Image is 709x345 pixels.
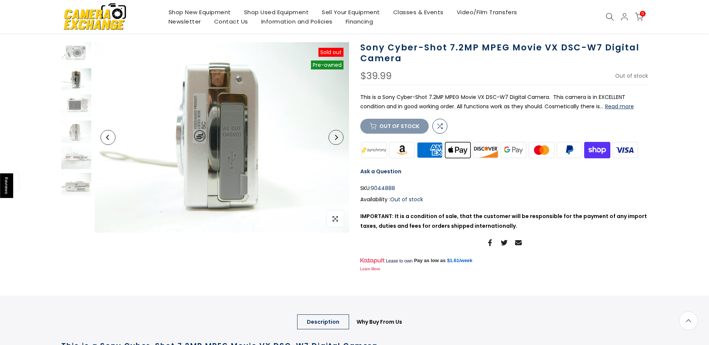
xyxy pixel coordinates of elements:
a: Learn More [360,267,380,271]
img: visa [611,141,639,159]
img: Sony Cyber-Shot 7.2MP MPEG Movie VX DSC-W7 Digital Camera Digital Cameras - Digital Point and Sho... [61,42,91,65]
button: Read more [605,103,634,110]
button: Previous [101,130,115,145]
a: Description [297,314,349,329]
span: Pay as low as [414,257,446,264]
a: Shop New Equipment [162,7,237,17]
a: Sell Your Equipment [315,7,387,17]
a: Share on Email [515,238,522,247]
a: Share on Facebook [487,238,493,247]
p: This is a Sony Cyber-Shot 7.2MP MPEG Movie VX DSC-W7 Digital Camera. This camera is in EXCELLENT ... [360,93,648,111]
span: 9044888 [371,184,395,193]
span: Out of stock [390,196,423,203]
img: Sony Cyber-Shot 7.2MP MPEG Movie VX DSC-W7 Digital Camera Digital Cameras - Digital Point and Sho... [61,68,91,91]
a: Classes & Events [386,7,450,17]
img: Sony Cyber-Shot 7.2MP MPEG Movie VX DSC-W7 Digital Camera Digital Cameras - Digital Point and Sho... [61,173,91,195]
a: $1.61/week [447,257,472,264]
a: Video/Film Transfers [450,7,524,17]
img: amazon payments [388,141,416,159]
img: apple pay [444,141,472,159]
img: Sony Cyber-Shot 7.2MP MPEG Movie VX DSC-W7 Digital Camera Digital Cameras - Digital Point and Sho... [61,94,91,117]
a: 0 [635,13,643,21]
a: Why Buy From Us [347,314,412,329]
div: $39.99 [360,71,392,81]
img: Sony Cyber-Shot 7.2MP MPEG Movie VX DSC-W7 Digital Camera Digital Cameras - Digital Point and Sho... [95,42,349,233]
img: Sony Cyber-Shot 7.2MP MPEG Movie VX DSC-W7 Digital Camera Digital Cameras - Digital Point and Sho... [61,121,91,143]
strong: IMPORTANT: It is a condition of sale, that the customer will be responsible for the payment of an... [360,212,647,229]
img: master [527,141,555,159]
img: american express [416,141,444,159]
div: SKU: [360,184,648,193]
a: Share on Twitter [501,238,508,247]
span: Out of stock [615,72,648,80]
h1: Sony Cyber-Shot 7.2MP MPEG Movie VX DSC-W7 Digital Camera [360,42,648,64]
img: shopify pay [583,141,611,159]
img: synchrony [360,141,388,159]
a: Back to the top [679,311,698,330]
a: Shop Used Equipment [237,7,315,17]
span: 0 [640,11,645,16]
img: google pay [500,141,528,159]
a: Ask a Question [360,168,401,175]
span: Lease to own [386,258,412,264]
a: Financing [339,17,380,26]
div: Availability : [360,195,648,204]
button: Next [329,130,343,145]
a: Information and Policies [255,17,339,26]
a: Newsletter [162,17,207,26]
a: Contact Us [207,17,255,26]
img: discover [472,141,500,159]
img: paypal [555,141,583,159]
img: Sony Cyber-Shot 7.2MP MPEG Movie VX DSC-W7 Digital Camera Digital Cameras - Digital Point and Sho... [61,147,91,169]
